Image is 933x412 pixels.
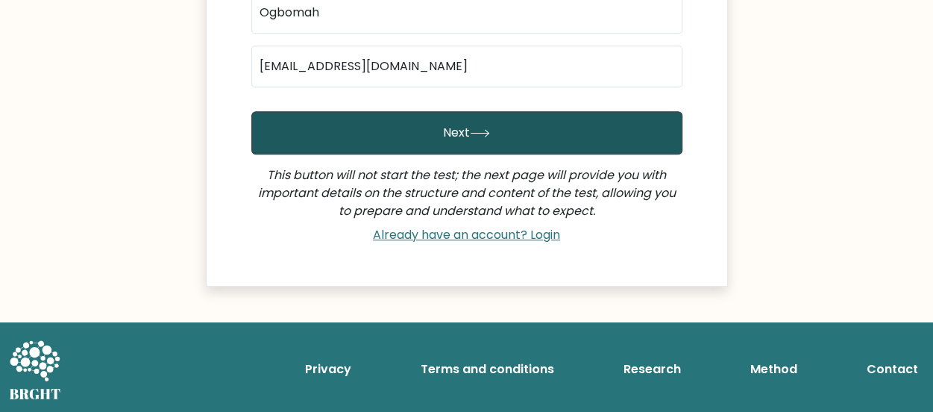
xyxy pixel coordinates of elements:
[415,355,560,384] a: Terms and conditions
[618,355,687,384] a: Research
[258,166,676,219] i: This button will not start the test; the next page will provide you with important details on the...
[251,46,682,87] input: Email
[299,355,357,384] a: Privacy
[861,355,924,384] a: Contact
[367,226,566,243] a: Already have an account? Login
[744,355,803,384] a: Method
[251,111,682,154] button: Next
